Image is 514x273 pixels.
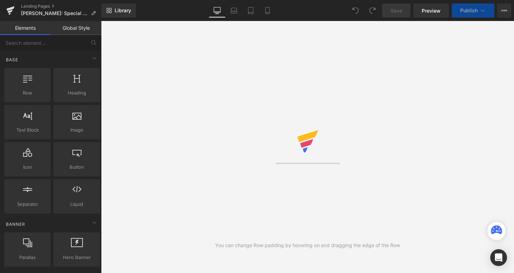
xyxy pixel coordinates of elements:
span: Heading [56,89,98,97]
span: Text Block [6,126,49,134]
div: You can change Row padding by hovering on and dragging the edge of the Row [215,241,400,249]
button: Publish [452,3,494,17]
a: Global Style [51,21,101,35]
span: Save [391,7,402,14]
span: Liquid [56,201,98,208]
span: Hero Banner [56,254,98,261]
a: Laptop [226,3,242,17]
span: Library [115,7,131,14]
a: Tablet [242,3,259,17]
span: Parallax [6,254,49,261]
span: Preview [422,7,441,14]
a: Preview [413,3,449,17]
button: Undo [349,3,363,17]
span: Banner [5,221,26,227]
a: Mobile [259,3,276,17]
button: Redo [365,3,379,17]
span: Button [56,163,98,171]
a: Desktop [209,3,226,17]
div: Open Intercom Messenger [490,249,507,266]
span: Separator [6,201,49,208]
a: New Library [101,3,136,17]
button: More [497,3,511,17]
span: Icon [6,163,49,171]
span: [PERSON_NAME]: Special Offer [21,10,88,16]
span: Publish [460,8,478,13]
span: Image [56,126,98,134]
span: Row [6,89,49,97]
span: Base [5,56,19,63]
a: Landing Pages [21,3,101,9]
